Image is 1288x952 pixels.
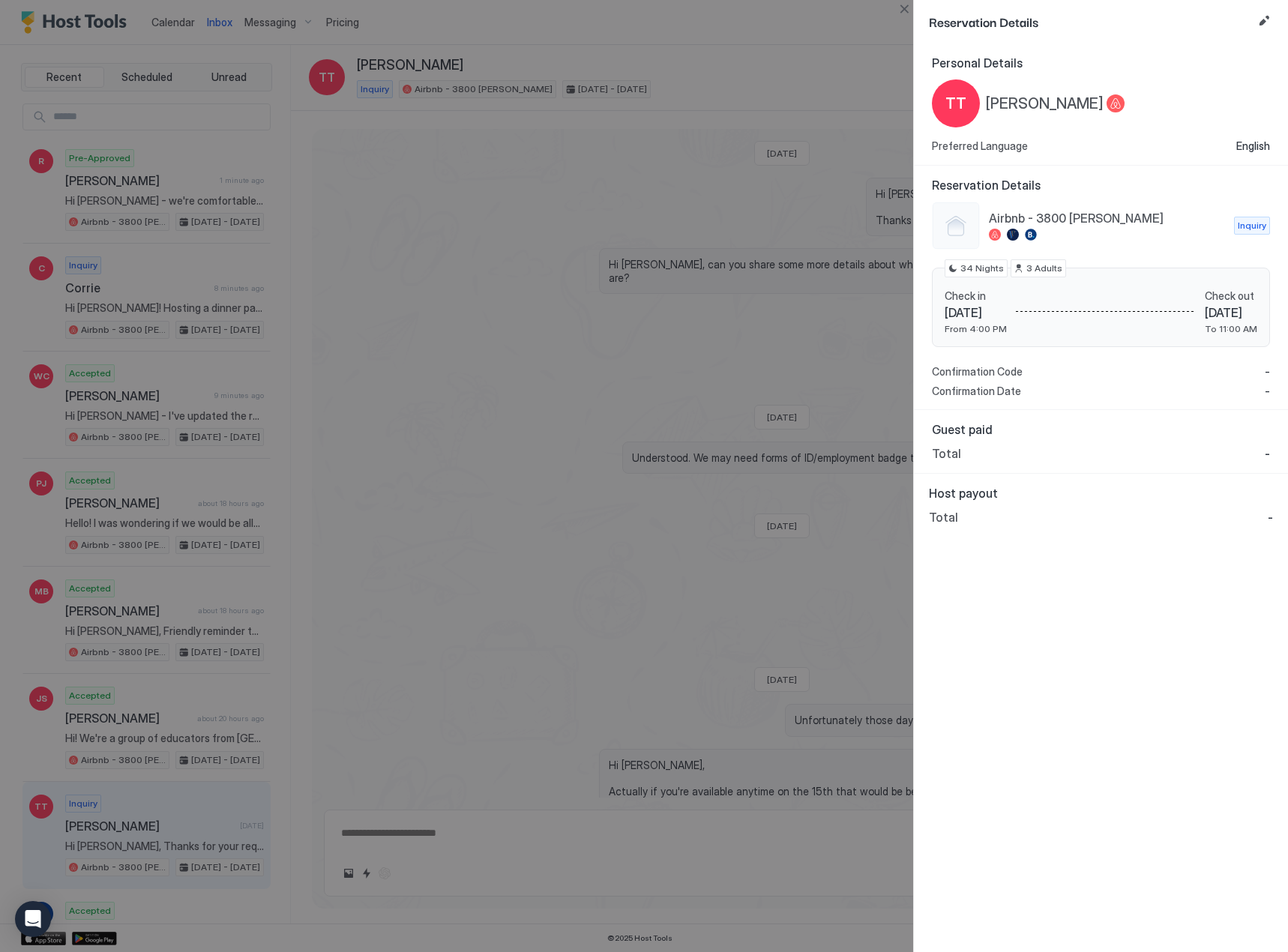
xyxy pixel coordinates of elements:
span: Total [929,510,958,525]
span: Total [932,446,961,461]
span: - [1265,446,1270,461]
span: English [1236,139,1270,153]
span: 34 Nights [960,262,1004,275]
span: 3 Adults [1026,262,1062,275]
span: Check in [945,289,1007,303]
span: Reservation Details [932,178,1270,193]
span: Confirmation Date [932,385,1021,398]
div: Open Intercom Messenger [15,901,51,937]
span: [DATE] [945,305,1007,320]
span: TT [945,92,966,115]
span: Preferred Language [932,139,1028,153]
span: - [1265,385,1270,398]
span: Airbnb - 3800 [PERSON_NAME] [989,211,1228,226]
span: [DATE] [1205,305,1257,320]
span: From 4:00 PM [945,323,1007,334]
span: To 11:00 AM [1205,323,1257,334]
span: Confirmation Code [932,365,1023,379]
span: Host payout [929,486,1273,501]
button: Edit reservation [1255,12,1273,30]
span: Check out [1205,289,1257,303]
span: Inquiry [1238,219,1266,232]
span: Guest paid [932,422,1270,437]
span: Personal Details [932,55,1270,70]
span: - [1268,510,1273,525]
span: - [1265,365,1270,379]
span: Reservation Details [929,12,1252,31]
span: [PERSON_NAME] [986,94,1104,113]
